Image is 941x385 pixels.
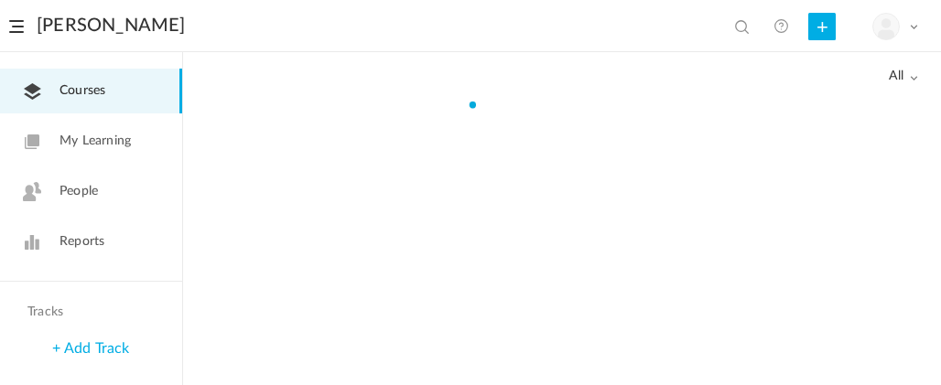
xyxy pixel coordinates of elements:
span: all [889,69,918,84]
img: user-image.png [873,14,899,39]
a: + Add Track [52,341,129,356]
span: Reports [59,232,104,251]
h4: Tracks [27,305,150,320]
span: People [59,182,98,201]
span: My Learning [59,132,131,151]
span: Courses [59,81,105,101]
a: [PERSON_NAME] [37,15,186,37]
